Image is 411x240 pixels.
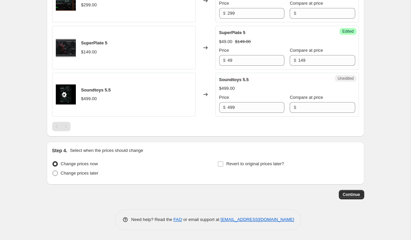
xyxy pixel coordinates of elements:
[81,87,111,92] span: Soundtoys 5.5
[70,147,143,154] p: Select when the prices should change
[56,38,76,58] img: Imagem21-07-2025as16.22_5cbe6d64-b692-462e-bbea-614ae6cc90d2_80x.jpg
[343,192,360,197] span: Continue
[61,171,99,176] span: Change prices later
[182,217,221,222] span: or email support at
[294,105,296,110] span: $
[219,77,249,82] span: Soundtoys 5.5
[219,48,229,53] span: Price
[223,105,226,110] span: $
[219,1,229,6] span: Price
[235,39,251,44] span: $149.00
[342,29,354,34] span: Edited
[221,217,294,222] a: [EMAIL_ADDRESS][DOMAIN_NAME]
[294,58,296,63] span: $
[219,95,229,100] span: Price
[56,84,76,104] img: Imagem21-07-2025as16.33_ada0aca5-efea-461b-acb0-894cc7d56fa2_80x.jpg
[339,190,364,199] button: Continue
[52,147,67,154] h2: Step 4.
[81,96,97,101] span: $499.00
[131,217,174,222] span: Need help? Read the
[337,76,354,81] span: Unedited
[81,40,108,45] span: SuperPlate 5
[290,1,323,6] span: Compare at price
[294,11,296,16] span: $
[223,11,226,16] span: $
[290,48,323,53] span: Compare at price
[219,30,246,35] span: SuperPlate 5
[81,49,97,54] span: $149.00
[223,58,226,63] span: $
[81,2,97,7] span: $299.00
[219,39,233,44] span: $49.00
[226,161,284,166] span: Revert to original prices later?
[173,217,182,222] a: FAQ
[61,161,98,166] span: Change prices now
[290,95,323,100] span: Compare at price
[219,86,235,91] span: $499.00
[52,122,71,131] nav: Pagination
